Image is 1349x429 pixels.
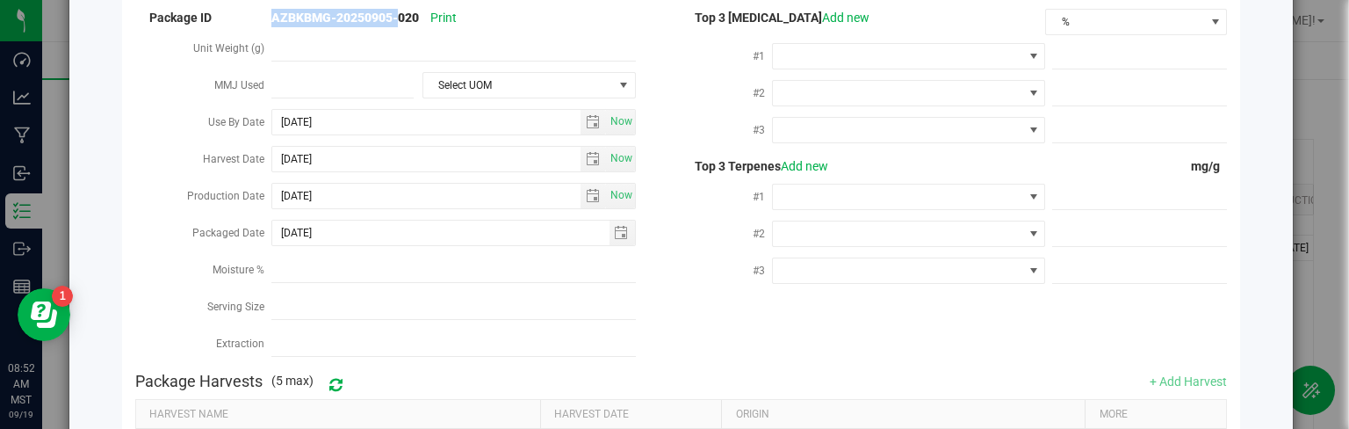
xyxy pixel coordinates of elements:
span: NO DATA FOUND [772,221,1045,247]
iframe: Resource center unread badge [52,286,73,307]
span: select [606,184,635,208]
label: Moisture % [213,254,271,286]
span: Top 3 Terpenes [681,159,828,173]
span: Set Current date [606,109,636,135]
span: Package ID [135,11,212,25]
span: Select UOM [423,73,613,98]
label: Harvest Date [203,143,271,175]
label: #1 [753,181,772,213]
span: NO DATA FOUND [772,184,1045,210]
iframe: Resource center [18,288,70,341]
label: Use By Date [208,106,271,138]
span: select [581,147,606,171]
label: Serving Size [207,291,271,323]
label: #3 [753,255,772,287]
span: select [581,184,606,208]
a: Add new [781,159,828,173]
span: Top 3 [MEDICAL_DATA] [681,11,869,25]
span: (5 max) [271,372,314,390]
label: #1 [753,40,772,72]
label: #3 [753,114,772,146]
span: mg/g [1191,159,1227,173]
h4: Package Harvests [135,373,263,390]
strong: AZBKBMG-20250905-020 [271,11,419,25]
a: Add new [822,11,869,25]
span: select [606,110,635,135]
label: #2 [753,218,772,250]
label: Unit Weight (g) [193,33,271,64]
span: Set Current date [606,183,636,208]
span: Set Current date [606,146,636,171]
label: Production Date [187,180,271,212]
button: + Add Harvest [1150,373,1227,390]
label: MMJ Used [214,69,271,101]
label: Packaged Date [192,217,271,249]
span: Print [430,11,457,25]
span: select [610,221,635,245]
span: % [1046,10,1204,34]
span: NO DATA FOUND [772,258,1045,284]
label: #2 [753,77,772,109]
span: select [606,147,635,171]
span: select [581,110,606,135]
label: Extraction [216,328,271,360]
